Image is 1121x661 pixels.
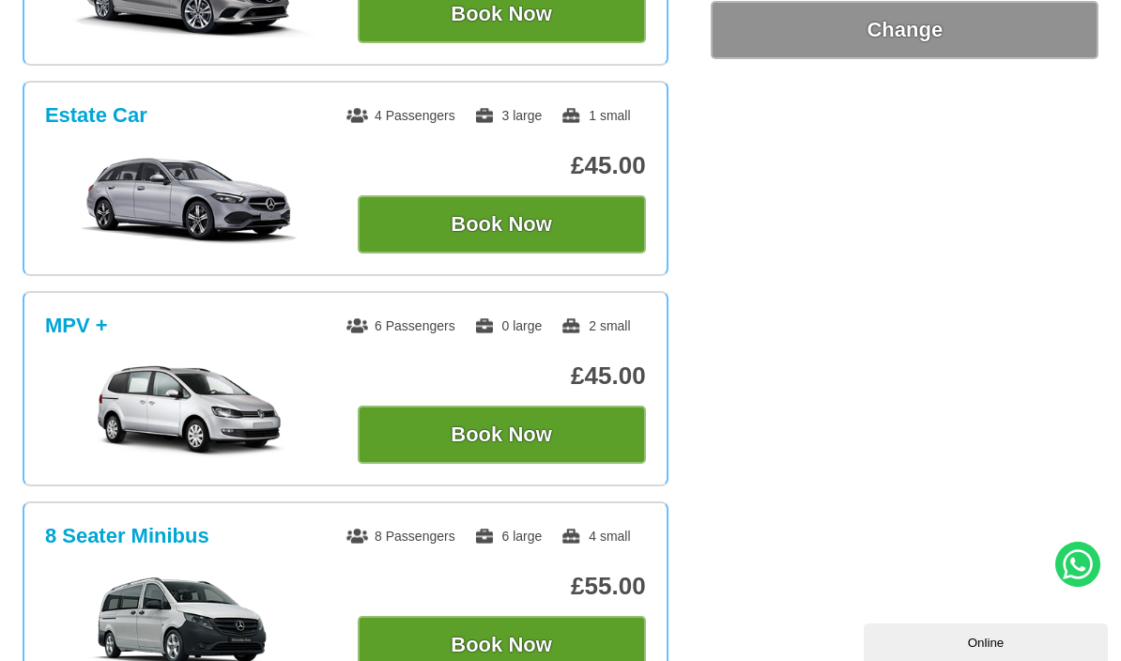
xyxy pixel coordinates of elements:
[474,108,543,123] span: 3 large
[358,151,646,180] p: £45.00
[560,108,630,123] span: 1 small
[358,572,646,601] p: £55.00
[48,154,330,248] img: Estate Car
[358,195,646,254] button: Book Now
[48,364,330,458] img: MPV +
[45,103,147,128] h3: Estate Car
[711,1,1098,59] button: Change
[45,314,108,338] h3: MPV +
[358,361,646,391] p: £45.00
[346,318,455,333] span: 6 Passengers
[864,620,1112,661] iframe: chat widget
[45,524,209,548] h3: 8 Seater Minibus
[358,406,646,464] button: Book Now
[346,529,455,544] span: 8 Passengers
[560,529,630,544] span: 4 small
[346,108,455,123] span: 4 Passengers
[474,529,543,544] span: 6 large
[560,318,630,333] span: 2 small
[474,318,543,333] span: 0 large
